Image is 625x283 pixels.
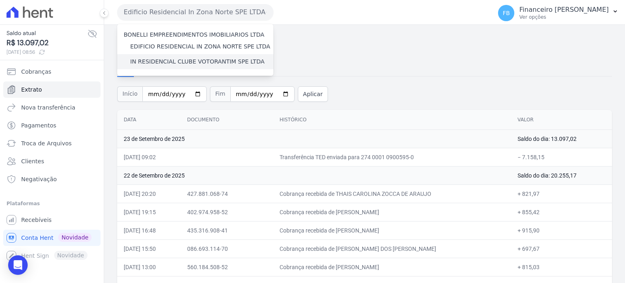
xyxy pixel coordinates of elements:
[21,216,52,224] span: Recebíveis
[21,157,44,165] span: Clientes
[21,234,53,242] span: Conta Hent
[511,221,612,239] td: + 915,90
[117,203,181,221] td: [DATE] 19:15
[181,239,273,258] td: 086.693.114-70
[117,148,181,166] td: [DATE] 09:02
[7,29,87,37] span: Saldo atual
[3,117,101,134] a: Pagamentos
[511,129,612,148] td: Saldo do dia: 13.097,02
[7,64,97,264] nav: Sidebar
[117,239,181,258] td: [DATE] 15:50
[181,258,273,276] td: 560.184.508-52
[7,199,97,208] div: Plataformas
[21,175,57,183] span: Negativação
[511,110,612,130] th: Valor
[511,166,612,184] td: Saldo do dia: 20.255,17
[492,2,625,24] button: FB Financeiro [PERSON_NAME] Ver opções
[273,203,511,221] td: Cobrança recebida de [PERSON_NAME]
[3,99,101,116] a: Nova transferência
[117,4,273,20] button: Edificio Residencial In Zona Norte SPE LTDA
[181,221,273,239] td: 435.316.908-41
[273,148,511,166] td: Transferência TED enviada para 274 0001 0900595-0
[117,129,511,148] td: 23 de Setembro de 2025
[130,42,270,51] label: EDIFICIO RESIDENCIAL IN ZONA NORTE SPE LTDA
[273,221,511,239] td: Cobrança recebida de [PERSON_NAME]
[130,57,264,66] label: IN RESIDENCIAL CLUBE VOTORANTIM SPE LTDA
[511,239,612,258] td: + 697,67
[117,166,511,184] td: 22 de Setembro de 2025
[3,81,101,98] a: Extrato
[58,233,92,242] span: Novidade
[117,110,181,130] th: Data
[273,184,511,203] td: Cobrança recebida de THAIS CAROLINA ZOCCA DE ARAUJO
[210,86,230,102] span: Fim
[117,258,181,276] td: [DATE] 13:00
[21,103,75,112] span: Nova transferência
[273,239,511,258] td: Cobrança recebida de [PERSON_NAME] DOS [PERSON_NAME]
[519,14,609,20] p: Ver opções
[511,203,612,221] td: + 855,42
[3,135,101,151] a: Troca de Arquivos
[117,86,142,102] span: Início
[3,64,101,80] a: Cobranças
[3,230,101,246] a: Conta Hent Novidade
[298,86,328,102] button: Aplicar
[21,121,56,129] span: Pagamentos
[7,37,87,48] span: R$ 13.097,02
[511,148,612,166] td: − 7.158,15
[273,110,511,130] th: Histórico
[3,171,101,187] a: Negativação
[117,221,181,239] td: [DATE] 16:48
[21,139,72,147] span: Troca de Arquivos
[117,184,181,203] td: [DATE] 20:20
[21,68,51,76] span: Cobranças
[511,258,612,276] td: + 815,03
[503,10,510,16] span: FB
[511,184,612,203] td: + 821,97
[181,110,273,130] th: Documento
[117,31,612,50] h2: Extrato
[8,255,28,275] div: Open Intercom Messenger
[21,86,42,94] span: Extrato
[3,212,101,228] a: Recebíveis
[7,48,87,56] span: [DATE] 08:56
[3,153,101,169] a: Clientes
[181,184,273,203] td: 427.881.068-74
[519,6,609,14] p: Financeiro [PERSON_NAME]
[181,203,273,221] td: 402.974.958-52
[273,258,511,276] td: Cobrança recebida de [PERSON_NAME]
[124,31,264,38] label: BONELLI EMPREENDIMENTOS IMOBILIARIOS LTDA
